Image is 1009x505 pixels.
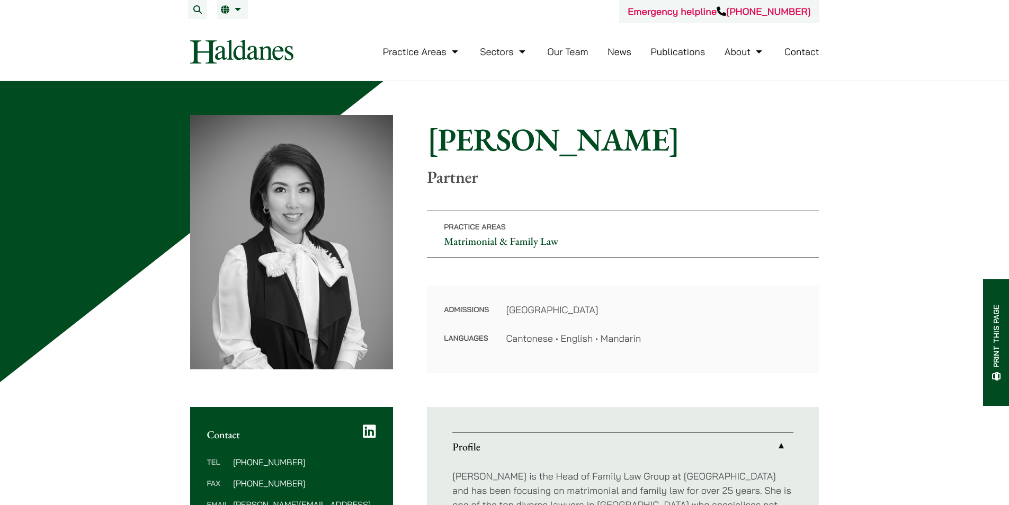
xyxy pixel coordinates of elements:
a: Sectors [480,46,528,58]
h1: [PERSON_NAME] [427,120,819,158]
dd: Cantonese • English • Mandarin [506,331,802,345]
dd: [PHONE_NUMBER] [233,458,376,466]
dt: Languages [444,331,489,345]
a: Matrimonial & Family Law [444,234,558,248]
a: Contact [784,46,819,58]
h2: Contact [207,428,377,441]
dt: Fax [207,479,229,500]
dd: [GEOGRAPHIC_DATA] [506,303,802,317]
dt: Tel [207,458,229,479]
a: Practice Areas [383,46,461,58]
a: Publications [651,46,706,58]
a: News [608,46,631,58]
img: Logo of Haldanes [190,40,293,64]
p: Partner [427,167,819,187]
dt: Admissions [444,303,489,331]
a: Emergency helpline[PHONE_NUMBER] [628,5,810,17]
a: About [725,46,765,58]
a: Profile [452,433,793,460]
dd: [PHONE_NUMBER] [233,479,376,488]
a: EN [221,5,244,14]
a: Our Team [547,46,588,58]
a: LinkedIn [363,424,376,439]
span: Practice Areas [444,222,506,232]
